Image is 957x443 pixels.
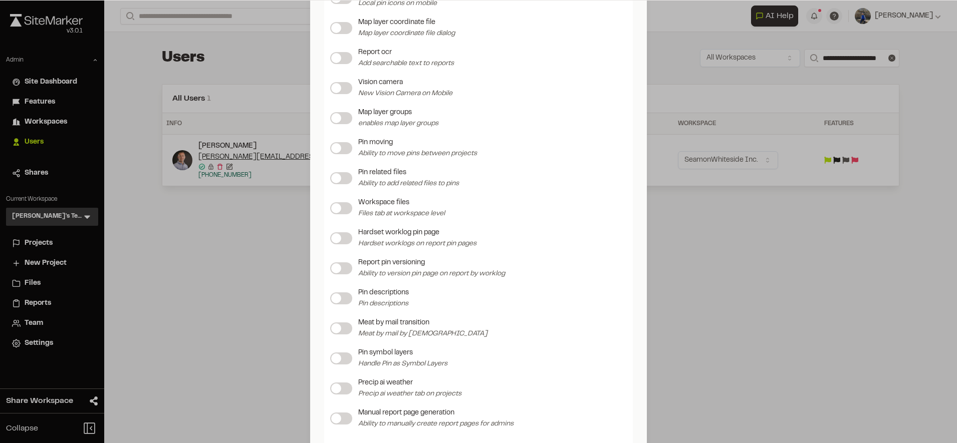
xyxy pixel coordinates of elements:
[358,107,438,118] p: Map layer groups
[358,287,409,298] p: Pin descriptions
[358,167,459,178] p: Pin related files
[358,28,455,39] p: Map layer coordinate file dialog
[358,328,488,339] p: Meat by mail by [DEMOGRAPHIC_DATA]
[358,298,409,309] p: Pin descriptions
[358,388,461,399] p: Precip ai weather tab on projects
[358,418,514,429] p: Ability to manually create report pages for admins
[358,17,455,28] p: Map layer coordinate file
[358,407,514,418] p: Manual report page generation
[358,268,505,279] p: Ability to version pin page on report by worklog
[358,208,445,219] p: Files tab at workspace level
[358,47,454,58] p: Report ocr
[358,88,452,99] p: New Vision Camera on Mobile
[358,238,476,249] p: Hardset worklogs on report pin pages
[358,377,461,388] p: Precip ai weather
[358,257,505,268] p: Report pin versioning
[358,77,452,88] p: Vision camera
[358,137,477,148] p: Pin moving
[358,118,438,129] p: enables map layer groups
[358,148,477,159] p: Ability to move pins between projects
[358,58,454,69] p: Add searchable text to reports
[358,178,459,189] p: Ability to add related files to pins
[358,227,476,238] p: Hardset worklog pin page
[358,347,447,358] p: Pin symbol layers
[358,197,445,208] p: Workspace files
[358,317,488,328] p: Meat by mail transition
[358,358,447,369] p: Handle Pin as Symbol Layers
